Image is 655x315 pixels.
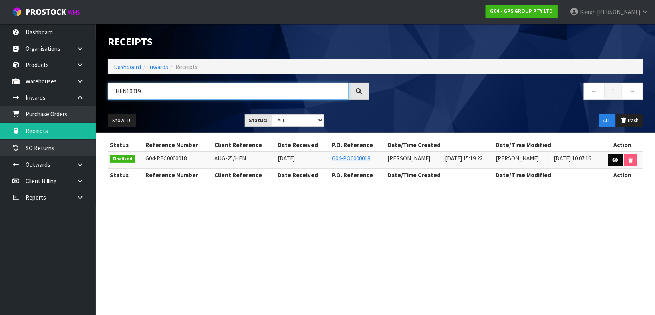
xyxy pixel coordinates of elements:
nav: Page navigation [381,83,643,102]
span: ProStock [26,7,66,17]
span: [PERSON_NAME] [597,8,640,16]
button: Trash [616,114,643,127]
strong: Status: [249,117,268,124]
a: Inwards [148,63,168,71]
th: Date/Time Created [385,139,494,151]
h1: Receipts [108,36,369,48]
th: Date Received [276,169,330,182]
th: P.O. Reference [330,139,385,151]
span: G04-REC0000018 [145,155,187,162]
button: ALL [599,114,615,127]
span: [DATE] 10:07:16 [554,155,591,162]
th: Reference Number [143,139,213,151]
th: Client Reference [213,169,276,182]
th: P.O. Reference [330,169,385,182]
th: Date/Time Modified [494,169,603,182]
button: Show: 10 [108,114,136,127]
th: Status [108,139,143,151]
strong: G04 - GPS GROUP PTY LTD [490,8,553,14]
a: G04 - GPS GROUP PTY LTD [486,5,558,18]
a: 1 [604,83,622,100]
span: Finalised [110,155,135,163]
span: Receipts [175,63,198,71]
th: Date Received [276,139,330,151]
th: Action [602,139,643,151]
th: Client Reference [213,139,276,151]
span: AUG-25/HEN [215,155,246,162]
a: Dashboard [114,63,141,71]
img: cube-alt.png [12,7,22,17]
span: [PERSON_NAME] [387,155,431,162]
th: Reference Number [143,169,213,182]
input: Search receipts [108,83,349,100]
th: Date/Time Created [385,169,494,182]
th: Date/Time Modified [494,139,603,151]
span: Kieran [580,8,596,16]
span: [DATE] 15:19:22 [445,155,482,162]
th: Action [602,169,643,182]
span: [DATE] [278,155,295,162]
a: ← [584,83,605,100]
a: G04-PO0000018 [332,155,370,162]
span: [PERSON_NAME] [496,155,539,162]
small: WMS [68,9,80,16]
th: Status [108,169,143,182]
a: → [622,83,643,100]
